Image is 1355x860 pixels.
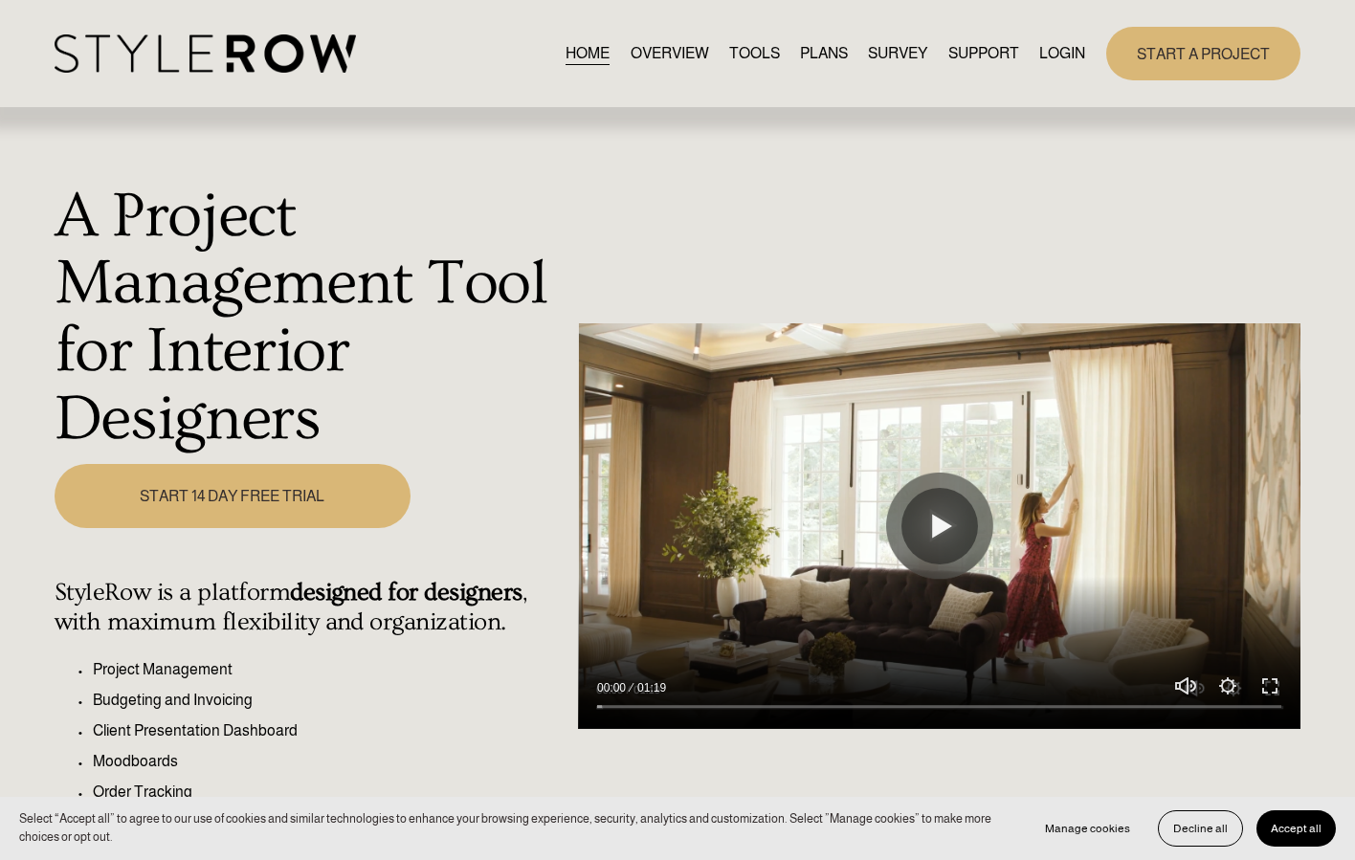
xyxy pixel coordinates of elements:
[901,488,978,564] button: Play
[1045,822,1130,835] span: Manage cookies
[93,781,567,804] p: Order Tracking
[868,40,927,66] a: SURVEY
[597,678,631,697] div: Current time
[729,40,780,66] a: TOOLS
[19,810,1011,847] p: Select “Accept all” to agree to our use of cookies and similar technologies to enhance your brows...
[290,578,522,606] strong: designed for designers
[800,40,848,66] a: PLANS
[566,40,610,66] a: HOME
[93,689,567,712] p: Budgeting and Invoicing
[93,750,567,773] p: Moodboards
[1271,822,1322,835] span: Accept all
[1158,810,1243,847] button: Decline all
[1106,27,1300,79] a: START A PROJECT
[93,719,567,742] p: Client Presentation Dashboard
[597,700,1281,714] input: Seek
[1031,810,1144,847] button: Manage cookies
[55,578,567,636] h4: StyleRow is a platform , with maximum flexibility and organization.
[55,183,567,453] h1: A Project Management Tool for Interior Designers
[93,658,567,681] p: Project Management
[1039,40,1085,66] a: LOGIN
[631,40,709,66] a: OVERVIEW
[1256,810,1336,847] button: Accept all
[948,42,1019,65] span: SUPPORT
[948,40,1019,66] a: folder dropdown
[631,678,671,697] div: Duration
[55,34,356,74] img: StyleRow
[55,464,411,528] a: START 14 DAY FREE TRIAL
[1173,822,1228,835] span: Decline all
